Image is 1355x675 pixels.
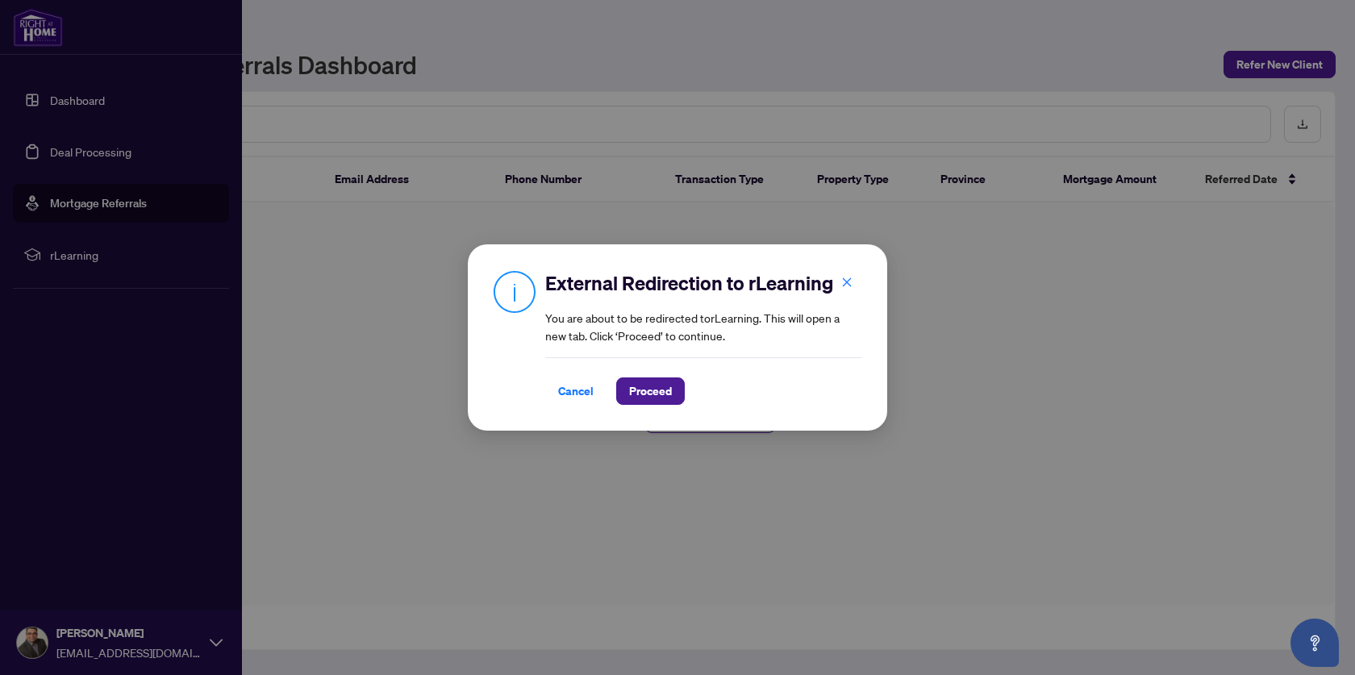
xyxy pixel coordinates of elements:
h2: External Redirection to rLearning [545,270,861,296]
button: Open asap [1290,619,1339,667]
span: Proceed [629,378,672,404]
img: Info Icon [494,270,536,313]
span: Cancel [558,378,594,404]
button: Cancel [545,377,607,405]
span: close [841,277,853,288]
button: Proceed [616,377,685,405]
div: You are about to be redirected to rLearning . This will open a new tab. Click ‘Proceed’ to continue. [545,270,861,405]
